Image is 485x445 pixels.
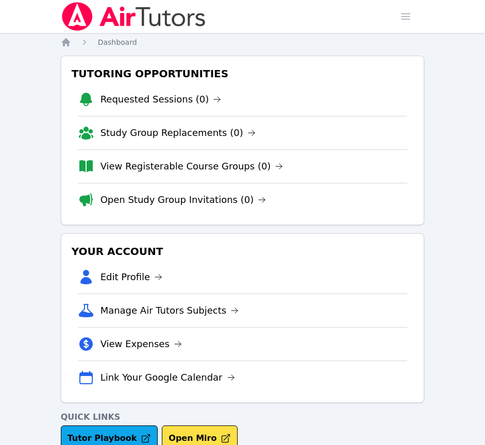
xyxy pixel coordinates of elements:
[101,370,235,385] a: Link Your Google Calendar
[101,92,222,107] a: Requested Sessions (0)
[101,337,182,351] a: View Expenses
[61,37,425,47] nav: Breadcrumb
[61,411,425,423] h4: Quick Links
[101,270,163,284] a: Edit Profile
[101,159,283,174] a: View Registerable Course Groups (0)
[98,37,137,47] a: Dashboard
[98,38,137,46] span: Dashboard
[70,64,416,83] h3: Tutoring Opportunities
[101,303,239,318] a: Manage Air Tutors Subjects
[61,2,207,31] img: Air Tutors
[101,193,266,207] a: Open Study Group Invitations (0)
[70,242,416,261] h3: Your Account
[101,126,256,140] a: Study Group Replacements (0)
